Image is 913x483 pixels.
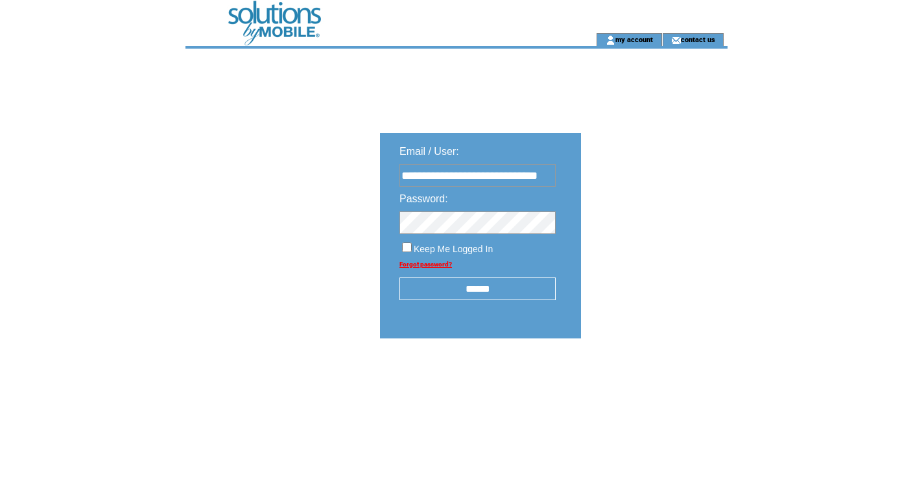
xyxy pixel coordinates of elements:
[671,35,681,45] img: contact_us_icon.gif;jsessionid=422E2A1C5118782B1E18540F0B4DF779
[606,35,615,45] img: account_icon.gif;jsessionid=422E2A1C5118782B1E18540F0B4DF779
[681,35,715,43] a: contact us
[619,371,683,387] img: transparent.png;jsessionid=422E2A1C5118782B1E18540F0B4DF779
[399,146,459,157] span: Email / User:
[615,35,653,43] a: my account
[399,193,448,204] span: Password:
[399,261,452,268] a: Forgot password?
[414,244,493,254] span: Keep Me Logged In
